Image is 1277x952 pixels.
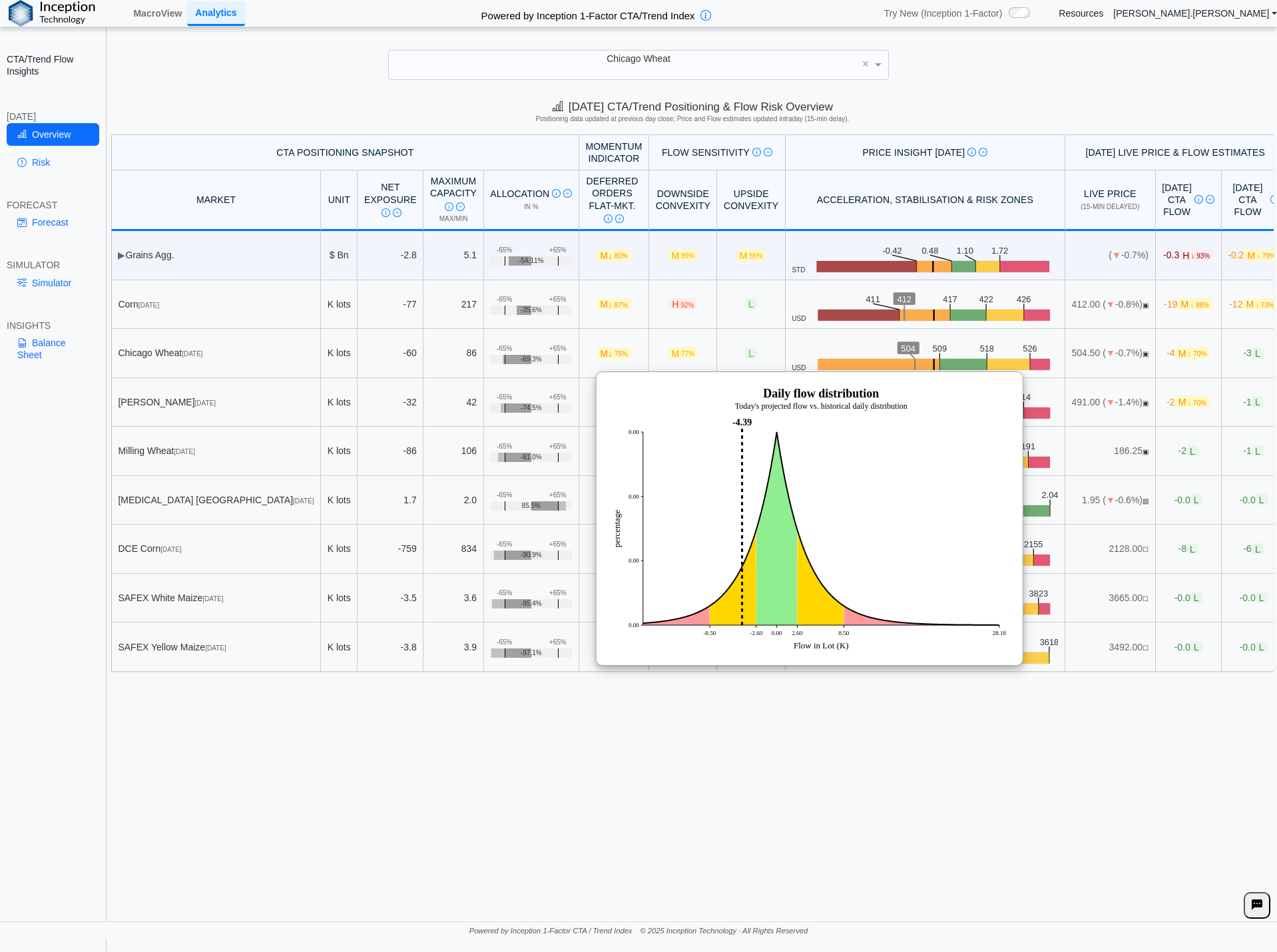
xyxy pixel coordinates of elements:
span: × [862,58,870,70]
span: 92% [680,302,694,309]
span: -0.3 [1163,250,1213,261]
span: ↓ 88% [1190,302,1209,309]
td: 3665.00 [1065,574,1156,623]
text: 518 [980,344,994,354]
div: -65% [497,589,512,597]
div: Milling Wheat [118,445,314,457]
div: -65% [497,246,512,254]
th: Downside Convexity [649,170,717,232]
th: Momentum Indicator [579,134,649,170]
img: Info [752,148,761,156]
div: [DATE] CTA Flow [1162,182,1214,218]
span: Try New (Inception 1-Factor) [884,7,1003,19]
span: L [1190,592,1202,603]
span: 75% [615,350,628,357]
span: -69.3% [521,356,542,363]
td: -77 [358,280,423,330]
span: Clear value [860,51,872,79]
span: ▶ [118,250,125,260]
td: 217 [423,280,483,330]
span: in % [524,203,539,210]
span: USD [792,315,806,323]
td: K lots [321,378,358,427]
a: Overview [7,123,99,146]
td: -3.8 [358,622,423,672]
div: -65% [497,393,512,401]
td: ( -0.7%) [1065,231,1156,280]
th: Live Price [1065,170,1156,232]
div: +65% [549,491,567,499]
span: ↓ 73% [1256,302,1274,309]
span: -35.6% [521,306,542,314]
text: -0.42 [883,246,902,256]
span: -81.0% [521,453,542,461]
img: Read More [393,208,401,217]
td: -3.5 [358,574,423,623]
span: -0.0 [1240,641,1268,652]
td: 504.50 ( -0.7%) [1065,329,1156,378]
th: CTA Positioning Snapshot [111,134,579,170]
span: L [1252,396,1264,407]
span: M [736,250,766,261]
div: -65% [497,638,512,646]
span: [DATE] [195,399,216,407]
span: -4 [1166,348,1210,359]
span: L [1186,543,1198,555]
td: Grains Agg. [111,231,321,280]
span: ▼ [1106,299,1115,310]
span: (15-min delayed) [1081,203,1139,210]
div: +65% [549,296,567,304]
div: SAFEX White Maize [118,592,314,604]
span: M [1242,298,1277,310]
span: USD [792,364,806,372]
img: Info [445,202,453,211]
td: 42 [423,378,483,427]
div: +65% [549,541,567,549]
span: -3 [1243,348,1263,359]
div: +65% [549,443,567,451]
text: 3823 [1029,589,1049,598]
div: [PERSON_NAME] [118,396,314,408]
span: M [1175,348,1210,359]
span: NO FEED: Live data feed not provided for this market. [1143,546,1149,553]
span: L [745,298,757,310]
img: Info [1194,195,1203,204]
td: 2.0 [423,476,483,525]
img: Info [552,189,561,198]
td: -60 [358,329,423,378]
span: M [597,250,631,261]
td: 491.00 ( -1.4%) [1065,378,1156,427]
span: ▼ [1112,250,1121,260]
span: L [1256,494,1268,505]
span: CLOSED: Session finished for the day. [1143,497,1149,505]
div: +65% [549,638,567,646]
text: 3618 [1041,638,1060,648]
img: Read More [979,148,987,156]
td: 1.7 [358,476,423,525]
text: 417 [943,295,957,305]
span: -19 [1164,298,1212,310]
span: 87% [615,302,628,309]
span: [DATE] [205,644,226,652]
span: -95.4% [521,600,542,608]
div: FORECAST [7,199,99,211]
span: M [1175,396,1210,407]
span: 89% [681,252,694,260]
span: 80% [615,252,628,260]
span: M [597,348,631,359]
td: -759 [358,525,423,574]
h5: Positioning data updated at previous day close; Price and Flow estimates updated intraday (15-min... [114,115,1272,123]
text: 1.72 [993,246,1009,256]
span: ↓ 70% [1188,399,1206,407]
td: 3492.00 [1065,622,1156,672]
span: -54.11% [519,257,543,265]
span: [DATE] [174,448,194,455]
span: ▼ [1106,348,1115,358]
span: -2 [1178,445,1198,457]
span: -6 [1243,543,1263,555]
span: -1 [1243,396,1263,407]
td: 2128.00 [1065,525,1156,574]
span: ↓ 79% [1257,252,1276,260]
span: ↓ 70% [1188,350,1206,357]
span: OPEN: Market session is currently open. [1143,350,1149,357]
